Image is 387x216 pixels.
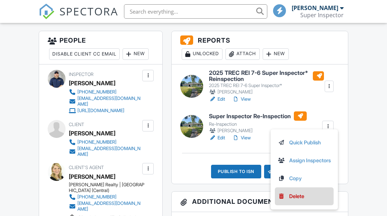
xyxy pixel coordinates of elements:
a: Assign Inspectors [278,157,331,164]
div: [PERSON_NAME] [209,127,307,134]
input: Search everything... [124,4,267,19]
h3: People [39,31,162,64]
a: View [232,96,251,103]
a: [PHONE_NUMBER] [69,88,140,96]
div: [EMAIL_ADDRESS][DOMAIN_NAME] [77,146,140,157]
h3: Reports [172,31,348,64]
img: The Best Home Inspection Software - Spectora [39,4,54,19]
div: [PERSON_NAME] [69,128,115,139]
a: [URL][DOMAIN_NAME] [69,107,140,114]
div: Publish All [264,165,309,178]
div: [EMAIL_ADDRESS][DOMAIN_NAME] [77,201,140,212]
h6: 2025 TREC REI 7-6 Super Inspector* Reinspection [209,70,324,82]
div: 2025 TREC REI 7-6 Super Inspector* [209,83,324,88]
span: SPECTORA [59,4,118,19]
a: Copy [278,174,331,182]
div: [PERSON_NAME] [69,78,115,88]
a: View [232,134,251,141]
div: Re-Inspection [209,121,307,127]
a: Edit [209,96,225,103]
h6: Super Inspector Re-Inspection [209,111,307,121]
a: Quick Publish [278,139,331,147]
div: [URL][DOMAIN_NAME] [77,108,124,114]
div: [PHONE_NUMBER] [77,139,116,145]
span: Inspector [69,72,94,77]
div: [PERSON_NAME] [292,4,338,11]
div: Disable Client CC Email [49,48,120,60]
div: [EMAIL_ADDRESS][DOMAIN_NAME] [77,96,140,107]
div: New [263,48,289,60]
div: [PERSON_NAME] [69,171,115,182]
div: Attach [225,48,260,60]
div: [PHONE_NUMBER] [77,89,116,95]
a: SPECTORA [39,10,118,25]
div: Delete [289,192,304,200]
a: [PHONE_NUMBER] [69,193,140,201]
div: Publish to ISN [211,165,261,178]
a: [EMAIL_ADDRESS][DOMAIN_NAME] [69,201,140,212]
div: Unlocked [182,48,223,60]
div: [PERSON_NAME] [209,88,324,96]
span: Client [69,122,84,127]
div: New [123,48,149,60]
div: [PHONE_NUMBER] [77,194,116,200]
div: [PERSON_NAME] Realty | [GEOGRAPHIC_DATA] (Central) [69,182,146,193]
a: [PHONE_NUMBER] [69,139,140,146]
a: [EMAIL_ADDRESS][DOMAIN_NAME] [69,96,140,107]
span: Client's Agent [69,165,104,170]
h3: Additional Documents [172,192,348,212]
a: 2025 TREC REI 7-6 Super Inspector* Reinspection 2025 TREC REI 7-6 Super Inspector* [PERSON_NAME] [209,70,324,96]
a: Edit [209,134,225,141]
div: Super Inspector [300,11,344,19]
a: Super Inspector Re-Inspection Re-Inspection [PERSON_NAME] [209,111,307,134]
a: Delete [278,192,331,200]
a: [EMAIL_ADDRESS][DOMAIN_NAME] [69,146,140,157]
